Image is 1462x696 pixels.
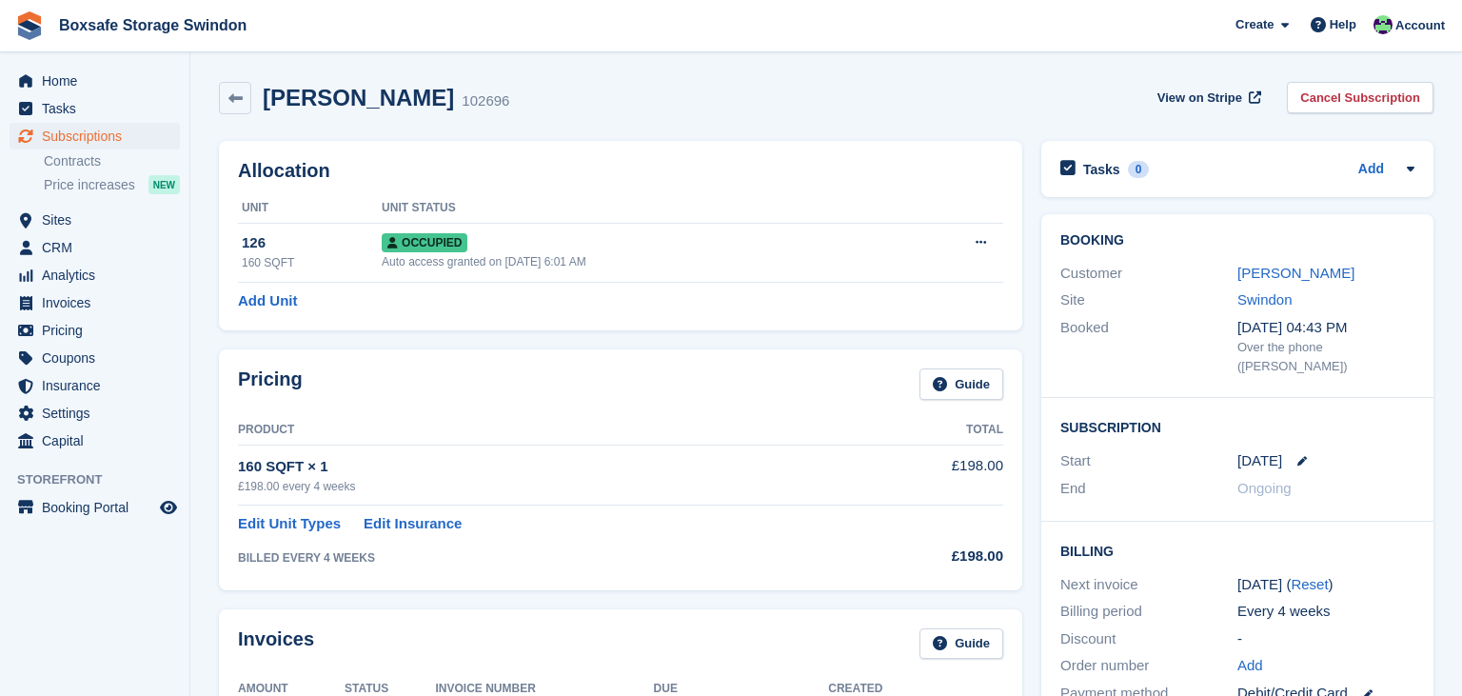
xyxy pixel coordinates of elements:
img: stora-icon-8386f47178a22dfd0bd8f6a31ec36ba5ce8667c1dd55bd0f319d3a0aa187defe.svg [15,11,44,40]
span: Insurance [42,372,156,399]
div: Site [1060,289,1237,311]
h2: Invoices [238,628,314,660]
div: BILLED EVERY 4 WEEKS [238,549,859,567]
span: Account [1395,16,1445,35]
span: Price increases [44,176,135,194]
span: Home [42,68,156,94]
span: Coupons [42,345,156,371]
div: End [1060,478,1237,500]
div: 126 [242,232,382,254]
img: Kim Virabi [1373,15,1393,34]
h2: Pricing [238,368,303,400]
div: Start [1060,450,1237,472]
h2: Subscription [1060,417,1414,436]
time: 2025-08-25 00:00:00 UTC [1237,450,1282,472]
div: Customer [1060,263,1237,285]
span: Subscriptions [42,123,156,149]
a: Add [1237,655,1263,677]
a: Boxsafe Storage Swindon [51,10,254,41]
a: menu [10,234,180,261]
a: menu [10,289,180,316]
a: menu [10,345,180,371]
div: 102696 [462,90,509,112]
div: £198.00 every 4 weeks [238,478,859,495]
td: £198.00 [859,445,1003,505]
div: Discount [1060,628,1237,650]
span: Invoices [42,289,156,316]
span: Booking Portal [42,494,156,521]
a: Cancel Subscription [1287,82,1433,113]
span: Pricing [42,317,156,344]
div: Auto access granted on [DATE] 6:01 AM [382,253,901,270]
a: Guide [919,368,1003,400]
span: Capital [42,428,156,454]
a: menu [10,494,180,521]
div: Over the phone ([PERSON_NAME]) [1237,338,1414,375]
h2: Billing [1060,541,1414,560]
div: Order number [1060,655,1237,677]
a: [PERSON_NAME] [1237,265,1354,281]
h2: Tasks [1083,161,1120,178]
h2: Booking [1060,233,1414,249]
a: Swindon [1237,291,1293,308]
div: Next invoice [1060,574,1237,596]
a: Preview store [157,496,180,519]
a: Contracts [44,152,180,170]
span: CRM [42,234,156,261]
a: menu [10,68,180,94]
h2: [PERSON_NAME] [263,85,454,110]
a: menu [10,428,180,454]
div: Billing period [1060,601,1237,623]
a: Reset [1291,576,1328,592]
span: Ongoing [1237,480,1292,496]
a: Add Unit [238,290,297,312]
span: Settings [42,400,156,427]
div: £198.00 [859,546,1003,567]
span: Help [1330,15,1356,34]
a: menu [10,372,180,399]
span: Sites [42,207,156,233]
a: Price increases NEW [44,174,180,195]
span: Occupied [382,233,467,252]
th: Product [238,415,859,446]
th: Unit [238,193,382,224]
div: 160 SQFT × 1 [238,456,859,478]
span: Analytics [42,262,156,288]
a: Edit Unit Types [238,513,341,535]
div: Booked [1060,317,1237,376]
a: Guide [919,628,1003,660]
a: Add [1358,159,1384,181]
div: 160 SQFT [242,254,382,271]
div: Every 4 weeks [1237,601,1414,623]
a: menu [10,400,180,427]
th: Total [859,415,1003,446]
div: 0 [1128,161,1150,178]
div: [DATE] ( ) [1237,574,1414,596]
div: NEW [148,175,180,194]
span: Storefront [17,470,189,489]
span: Create [1235,15,1274,34]
a: menu [10,207,180,233]
a: Edit Insurance [364,513,462,535]
span: Tasks [42,95,156,122]
a: menu [10,317,180,344]
a: menu [10,123,180,149]
div: [DATE] 04:43 PM [1237,317,1414,339]
span: View on Stripe [1157,89,1242,108]
div: - [1237,628,1414,650]
a: menu [10,262,180,288]
h2: Allocation [238,160,1003,182]
a: menu [10,95,180,122]
th: Unit Status [382,193,901,224]
a: View on Stripe [1150,82,1265,113]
